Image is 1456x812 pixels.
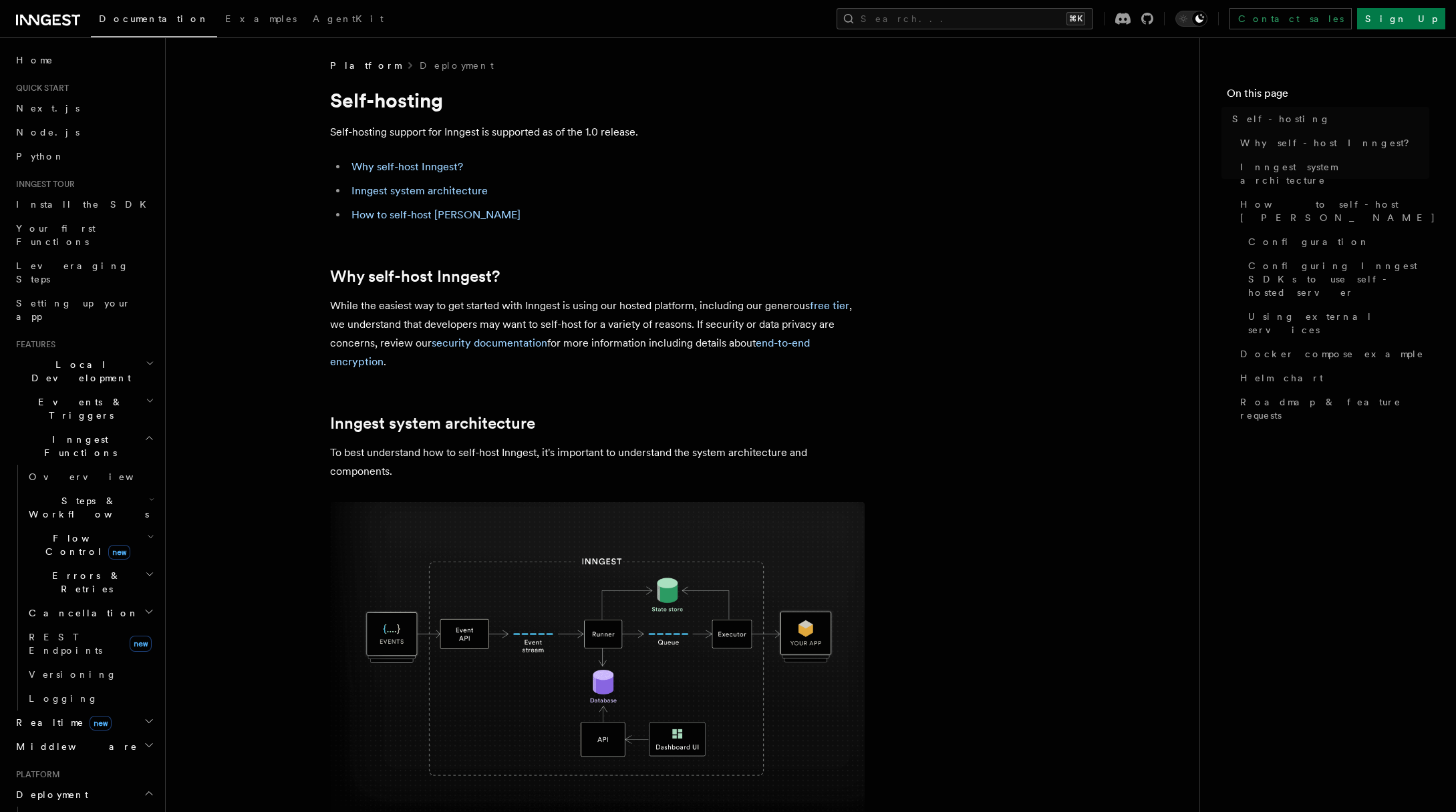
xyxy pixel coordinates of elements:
[130,636,152,652] span: new
[11,179,75,190] span: Inngest tour
[330,267,500,286] a: Why self-host Inngest?
[1240,160,1429,187] span: Inngest system architecture
[23,686,157,710] a: Logging
[1243,304,1429,342] a: Using external services
[1235,342,1429,366] a: Docker compose example
[29,471,166,482] span: Overview
[1240,198,1436,224] span: How to self-host [PERSON_NAME]
[11,788,88,801] span: Deployment
[29,669,117,680] span: Versioning
[330,296,865,371] p: While the easiest way to get started with Inngest is using our hosted platform, including our gen...
[1243,230,1429,254] a: Configuration
[330,443,865,481] p: To best understand how to self-host Inngest, it's important to understand the system architecture...
[11,144,157,168] a: Python
[1235,131,1429,155] a: Why self-host Inngest?
[1243,254,1429,304] a: Configuring Inngest SDKs to use self-hosted server
[16,151,65,162] span: Python
[11,48,157,72] a: Home
[11,358,146,385] span: Local Development
[11,433,144,459] span: Inngest Functions
[23,606,139,620] span: Cancellation
[330,123,865,142] p: Self-hosting support for Inngest is supported as of the 1.0 release.
[11,96,157,120] a: Next.js
[23,526,157,564] button: Flow Controlnew
[108,545,130,560] span: new
[16,260,129,284] span: Leveraging Steps
[351,184,488,197] a: Inngest system architecture
[351,160,463,173] a: Why self-host Inngest?
[420,59,494,72] a: Deployment
[11,740,138,753] span: Middleware
[23,489,157,526] button: Steps & Workflows
[330,414,535,433] a: Inngest system architecture
[1175,11,1207,27] button: Toggle dark mode
[11,710,157,735] button: Realtimenew
[23,532,147,558] span: Flow Control
[11,427,157,465] button: Inngest Functions
[1248,310,1429,337] span: Using external services
[23,662,157,686] a: Versioning
[1235,192,1429,230] a: How to self-host [PERSON_NAME]
[1240,395,1429,422] span: Roadmap & feature requests
[16,199,154,210] span: Install the SDK
[16,223,96,247] span: Your first Functions
[23,494,149,521] span: Steps & Workflows
[1232,112,1330,126] span: Self-hosting
[351,208,521,221] a: How to self-host [PERSON_NAME]
[330,59,401,72] span: Platform
[225,13,297,24] span: Examples
[11,339,55,350] span: Features
[1235,390,1429,427] a: Roadmap & feature requests
[1240,136,1419,150] span: Why self-host Inngest?
[305,4,392,36] a: AgentKit
[1357,8,1445,29] a: Sign Up
[313,13,384,24] span: AgentKit
[23,625,157,662] a: REST Endpointsnew
[23,564,157,601] button: Errors & Retries
[11,395,146,422] span: Events & Triggers
[11,769,60,780] span: Platform
[1248,259,1429,299] span: Configuring Inngest SDKs to use self-hosted server
[11,254,157,291] a: Leveraging Steps
[16,103,80,114] span: Next.js
[217,4,305,36] a: Examples
[91,4,217,37] a: Documentation
[16,298,131,322] span: Setting up your app
[837,8,1093,29] button: Search...⌘K
[1240,371,1323,385] span: Helm chart
[1235,155,1429,192] a: Inngest system architecture
[1240,347,1424,361] span: Docker compose example
[29,632,102,656] span: REST Endpoints
[1066,12,1085,25] kbd: ⌘K
[23,465,157,489] a: Overview
[1235,366,1429,390] a: Helm chart
[99,13,209,24] span: Documentation
[1227,107,1429,131] a: Self-hosting
[11,716,112,729] span: Realtime
[11,291,157,329] a: Setting up your app
[23,601,157,625] button: Cancellation
[16,127,80,138] span: Node.js
[432,337,547,349] a: security documentation
[11,465,157,710] div: Inngest Functions
[1227,85,1429,107] h4: On this page
[11,120,157,144] a: Node.js
[11,216,157,254] a: Your first Functions
[11,390,157,427] button: Events & Triggers
[11,83,69,93] span: Quick start
[90,716,112,731] span: new
[330,88,865,112] h1: Self-hosting
[11,783,157,807] button: Deployment
[11,192,157,216] a: Install the SDK
[810,299,849,312] a: free tier
[1229,8,1352,29] a: Contact sales
[11,735,157,759] button: Middleware
[1248,235,1370,248] span: Configuration
[29,693,98,704] span: Logging
[23,569,145,596] span: Errors & Retries
[16,53,53,67] span: Home
[11,353,157,390] button: Local Development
